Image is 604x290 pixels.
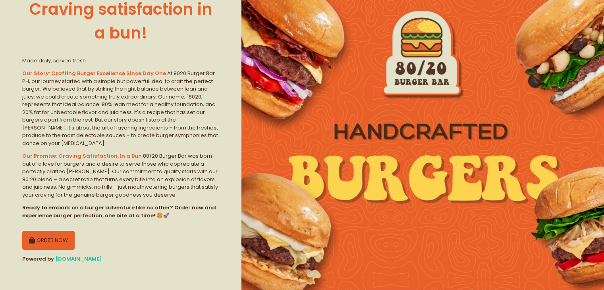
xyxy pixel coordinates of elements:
[22,231,75,250] button: ORDER NOW
[55,255,102,263] a: [DOMAIN_NAME]
[22,204,219,219] div: Ready to embark on a burger adventure like no other? Order now and experience burger perfection, ...
[22,70,219,147] div: At 8020 Burger Bar PH, our journey started with a simple but powerful idea: to craft the perfect ...
[22,70,166,77] b: Our Story: Crafting Burger Excellence Since Day One
[22,152,142,160] b: Our Promise: Craving Satisfaction, In a Bun
[22,255,219,263] div: Powered by
[22,152,219,199] div: 80/20 Burger Bar was born out of a love for burgers and a desire to serve those who appreciate a ...
[22,57,219,65] div: Made daily, served fresh.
